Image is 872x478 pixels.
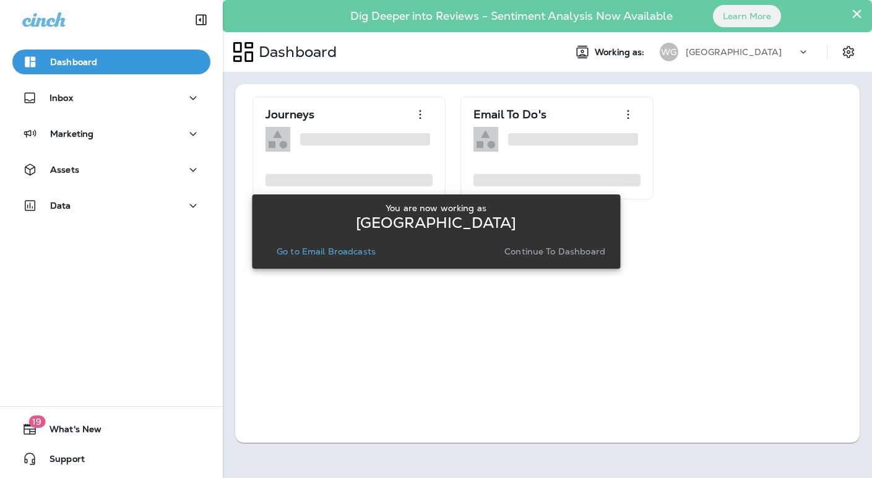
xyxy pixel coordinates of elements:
p: Go to Email Broadcasts [277,246,376,256]
p: Assets [50,165,79,175]
p: Dashboard [50,57,97,67]
p: Inbox [50,93,73,103]
button: Assets [12,157,210,182]
p: [GEOGRAPHIC_DATA] [686,47,782,57]
span: Support [37,454,85,469]
span: What's New [37,424,101,439]
button: Collapse Sidebar [184,7,218,32]
button: Go to Email Broadcasts [272,243,381,260]
button: 19What's New [12,417,210,441]
button: Dashboard [12,50,210,74]
p: Continue to Dashboard [504,246,605,256]
button: Continue to Dashboard [499,243,610,260]
p: Marketing [50,129,93,139]
span: Working as: [595,47,647,58]
p: You are now working as [386,203,486,213]
button: Support [12,446,210,471]
button: Data [12,193,210,218]
button: Marketing [12,121,210,146]
div: WG [660,43,678,61]
button: Close [851,4,863,24]
p: Data [50,201,71,211]
button: Inbox [12,85,210,110]
span: 19 [28,415,45,428]
button: Learn More [713,5,781,27]
button: Settings [837,41,860,63]
p: [GEOGRAPHIC_DATA] [356,218,516,228]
